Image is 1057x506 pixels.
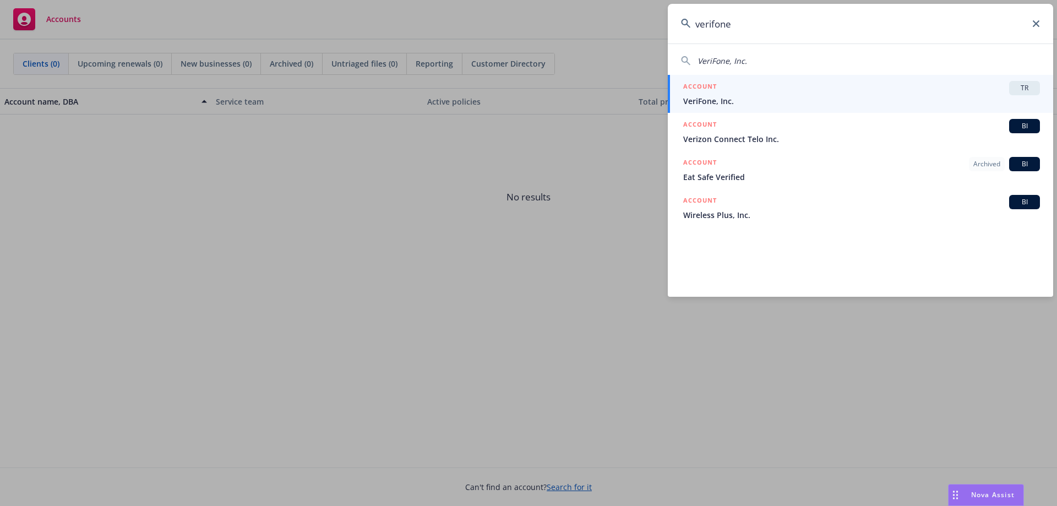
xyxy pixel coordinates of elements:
input: Search... [668,4,1053,43]
button: Nova Assist [948,484,1024,506]
a: ACCOUNTArchivedBIEat Safe Verified [668,151,1053,189]
a: ACCOUNTBIVerizon Connect Telo Inc. [668,113,1053,151]
a: ACCOUNTBIWireless Plus, Inc. [668,189,1053,227]
span: Archived [973,159,1000,169]
span: BI [1014,197,1036,207]
h5: ACCOUNT [683,157,717,170]
h5: ACCOUNT [683,119,717,132]
h5: ACCOUNT [683,81,717,94]
h5: ACCOUNT [683,195,717,208]
span: VeriFone, Inc. [698,56,747,66]
span: BI [1014,121,1036,131]
span: Eat Safe Verified [683,171,1040,183]
div: Drag to move [949,485,962,505]
span: Verizon Connect Telo Inc. [683,133,1040,145]
a: ACCOUNTTRVeriFone, Inc. [668,75,1053,113]
span: BI [1014,159,1036,169]
span: TR [1014,83,1036,93]
span: VeriFone, Inc. [683,95,1040,107]
span: Nova Assist [971,490,1015,499]
span: Wireless Plus, Inc. [683,209,1040,221]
